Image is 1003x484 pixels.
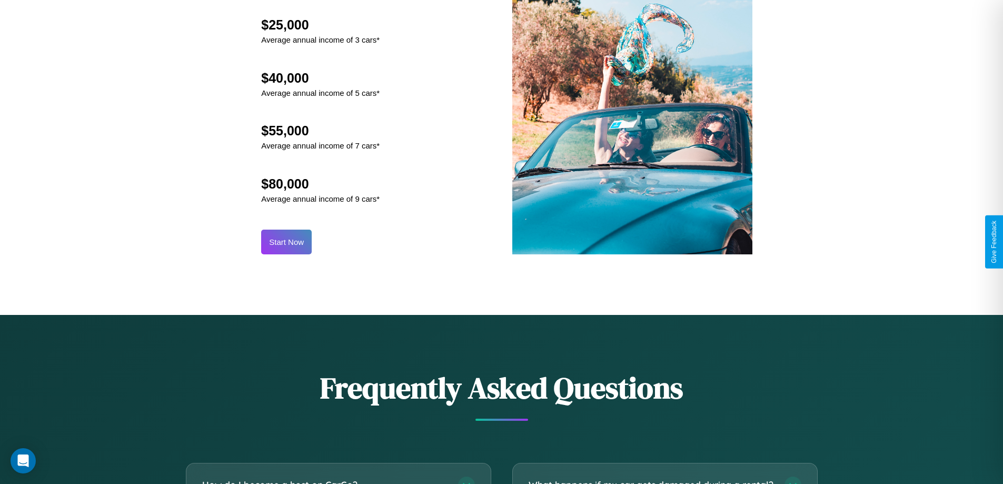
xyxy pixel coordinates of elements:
[261,71,380,86] h2: $40,000
[261,86,380,100] p: Average annual income of 5 cars*
[990,221,998,263] div: Give Feedback
[261,33,380,47] p: Average annual income of 3 cars*
[261,17,380,33] h2: $25,000
[261,192,380,206] p: Average annual income of 9 cars*
[261,123,380,139] h2: $55,000
[11,448,36,473] div: Open Intercom Messenger
[261,230,312,254] button: Start Now
[261,139,380,153] p: Average annual income of 7 cars*
[261,176,380,192] h2: $80,000
[186,368,818,408] h2: Frequently Asked Questions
